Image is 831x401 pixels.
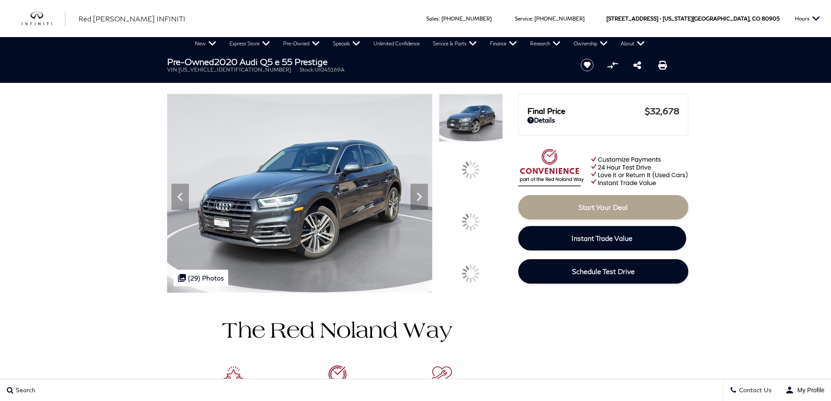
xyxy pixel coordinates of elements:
[277,37,326,50] a: Pre-Owned
[515,15,532,22] span: Service
[14,387,35,394] span: Search
[315,66,345,73] span: UI045169A
[178,66,291,73] span: [US_VEHICLE_IDENTIFICATION_NUMBER]
[223,37,277,50] a: Express Store
[606,58,619,72] button: Compare vehicle
[22,12,65,26] a: infiniti
[645,106,679,116] span: $32,678
[614,37,651,50] a: About
[578,58,597,72] button: Save vehicle
[439,94,503,142] img: Used 2020 Mythos Black Metallic Audi 55 Prestige image 1
[578,203,628,211] span: Start Your Deal
[483,37,523,50] a: Finance
[326,37,367,50] a: Specials
[188,37,651,50] nav: Main Navigation
[439,15,440,22] span: :
[572,267,635,275] span: Schedule Test Drive
[779,379,831,401] button: user-profile-menu
[167,94,433,293] img: Used 2020 Mythos Black Metallic Audi 55 Prestige image 1
[79,14,185,23] span: Red [PERSON_NAME] INFINITI
[367,37,426,50] a: Unlimited Confidence
[188,37,223,50] a: New
[426,15,439,22] span: Sales
[606,15,780,22] a: [STREET_ADDRESS] • [US_STATE][GEOGRAPHIC_DATA], CO 80905
[527,106,645,116] span: Final Price
[527,116,679,124] a: Details
[532,15,533,22] span: :
[441,15,492,22] a: [PHONE_NUMBER]
[571,234,633,242] span: Instant Trade Value
[300,66,315,73] span: Stock:
[174,270,228,286] div: (29) Photos
[527,106,679,116] a: Final Price $32,678
[518,259,688,284] a: Schedule Test Drive
[22,12,65,26] img: INFINITI
[518,226,686,250] a: Instant Trade Value
[658,60,667,70] a: Print this Pre-Owned 2020 Audi Q5 e 55 Prestige
[167,66,178,73] span: VIN:
[518,195,688,219] a: Start Your Deal
[534,15,585,22] a: [PHONE_NUMBER]
[523,37,567,50] a: Research
[167,57,566,66] h1: 2020 Audi Q5 e 55 Prestige
[633,60,641,70] a: Share this Pre-Owned 2020 Audi Q5 e 55 Prestige
[567,37,614,50] a: Ownership
[426,37,483,50] a: Service & Parts
[737,387,772,394] span: Contact Us
[167,56,214,67] strong: Pre-Owned
[79,14,185,24] a: Red [PERSON_NAME] INFINITI
[794,387,824,394] span: My Profile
